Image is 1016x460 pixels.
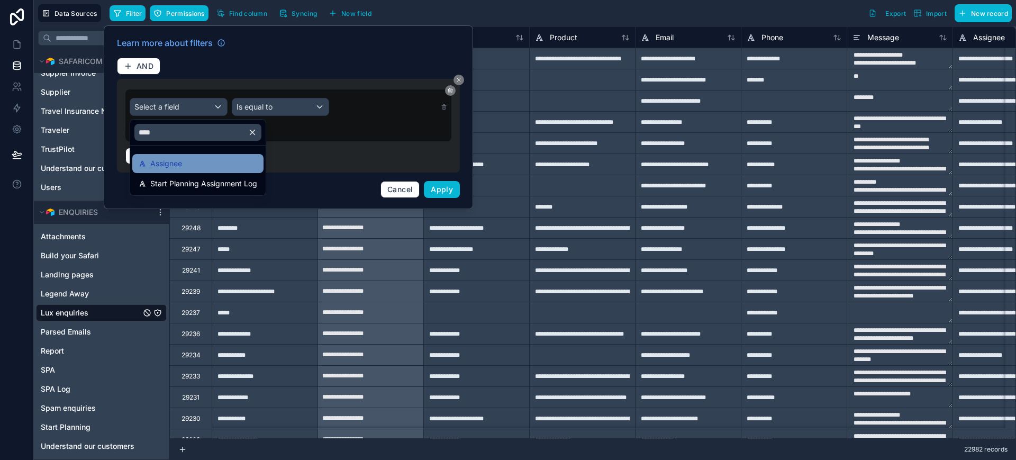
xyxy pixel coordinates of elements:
button: Syncing [275,5,321,21]
div: 29230 [182,414,201,423]
div: 29231 [182,393,199,402]
span: Data Sources [55,10,97,17]
div: 29233 [182,372,200,381]
span: Assignee [973,32,1005,43]
button: Find column [213,5,271,21]
a: Syncing [275,5,325,21]
span: Assignee [150,157,182,170]
div: 29241 [182,266,200,275]
span: Start Planning Assignment Log [150,177,257,190]
span: 22982 records [964,445,1008,454]
div: 29248 [182,224,201,232]
div: 29239 [182,287,200,296]
button: New field [325,5,375,21]
button: Data Sources [38,4,101,22]
button: Import [910,4,950,22]
a: Permissions [150,5,212,21]
div: 29247 [182,245,201,254]
div: 29229 [182,436,200,444]
span: Product [550,32,577,43]
span: Message [867,32,899,43]
div: 29234 [182,351,201,359]
span: Syncing [292,10,317,17]
span: Permissions [166,10,204,17]
span: Email [656,32,674,43]
button: Export [865,4,910,22]
span: New field [341,10,371,17]
span: New record [971,10,1008,17]
span: Export [885,10,906,17]
span: Phone [761,32,783,43]
span: Find column [229,10,267,17]
a: New record [950,4,1012,22]
span: Import [926,10,947,17]
button: Permissions [150,5,208,21]
button: New record [955,4,1012,22]
div: 29237 [182,309,200,317]
button: Filter [110,5,146,21]
span: Filter [126,10,142,17]
div: 29236 [182,330,200,338]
